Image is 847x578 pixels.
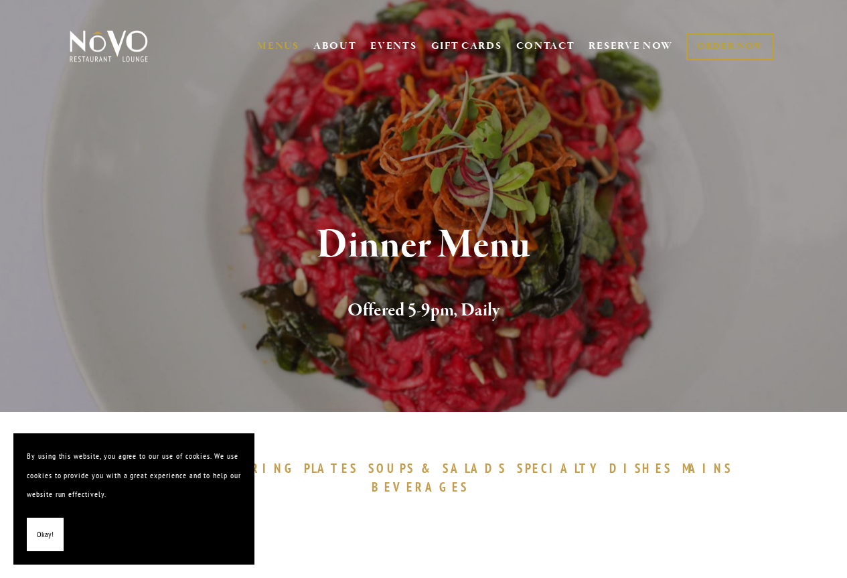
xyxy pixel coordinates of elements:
span: Okay! [37,525,54,545]
a: ABOUT [313,40,357,53]
span: DISHES [609,460,673,476]
a: MENUS [257,40,299,53]
a: MAINS [682,460,739,476]
span: SOUPS [368,460,415,476]
span: & [421,460,436,476]
h1: Dinner Menu [88,224,759,267]
a: ORDER NOW [686,33,774,60]
span: MAINS [682,460,733,476]
a: RESERVE NOW [589,33,673,59]
a: SHARINGPLATES [216,460,364,476]
span: SALADS [443,460,507,476]
span: BEVERAGES [372,479,469,495]
p: By using this website, you agree to our use of cookies. We use cookies to provide you with a grea... [27,447,241,504]
a: BEVERAGES [372,479,476,495]
span: SPECIALTY [517,460,603,476]
a: SOUPS&SALADS [368,460,514,476]
a: SPECIALTYDISHES [517,460,679,476]
a: GIFT CARDS [431,33,502,59]
h2: Offered 5-9pm, Daily [88,297,759,325]
a: EVENTS [370,40,416,53]
img: Novo Restaurant &amp; Lounge [67,29,151,63]
a: CONTACT [516,33,575,59]
section: Cookie banner [13,433,254,565]
button: Okay! [27,518,64,552]
span: SHARING [216,460,297,476]
span: PLATES [304,460,358,476]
